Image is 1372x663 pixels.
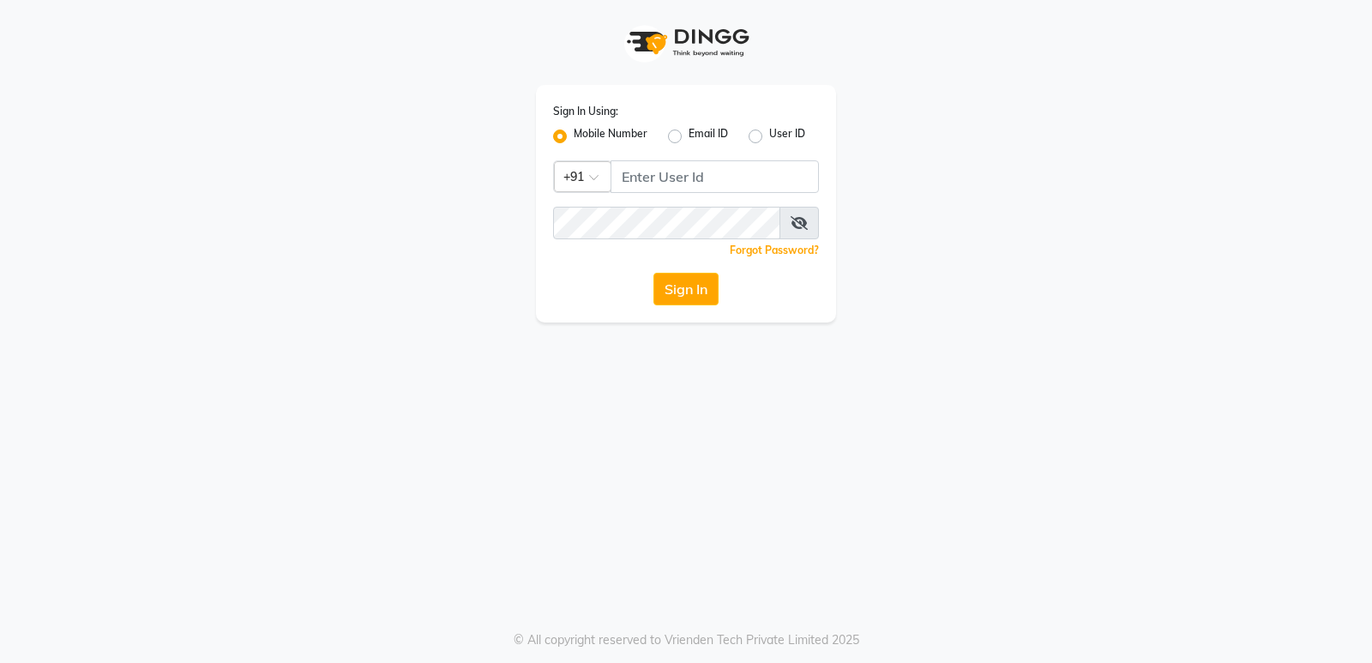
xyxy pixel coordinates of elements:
a: Forgot Password? [730,244,819,256]
input: Username [611,160,819,193]
img: logo1.svg [617,17,755,68]
label: Sign In Using: [553,104,618,119]
input: Username [553,207,780,239]
label: User ID [769,126,805,147]
button: Sign In [653,273,719,305]
label: Mobile Number [574,126,647,147]
label: Email ID [689,126,728,147]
